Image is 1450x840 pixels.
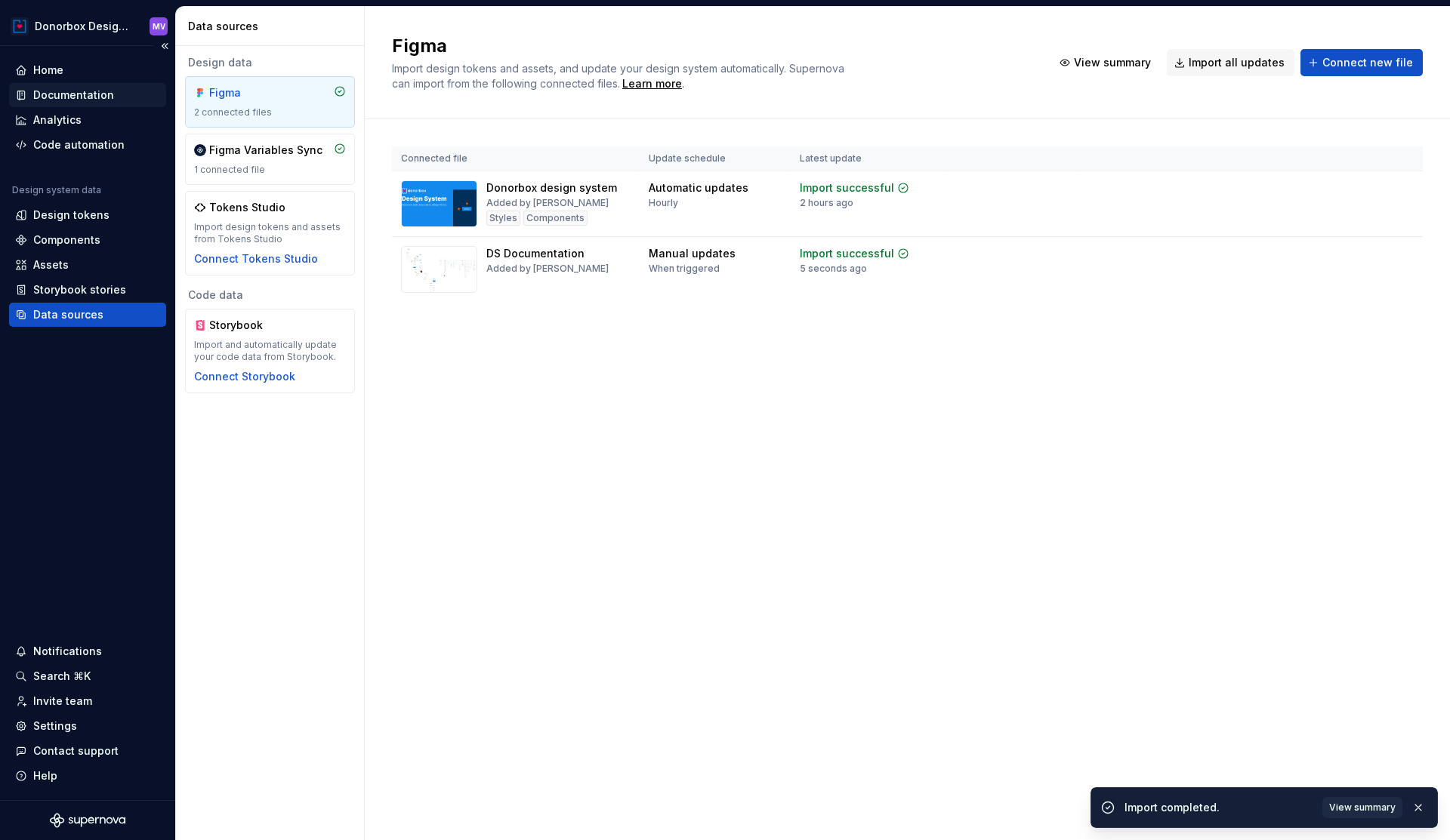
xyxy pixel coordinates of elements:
[9,133,166,157] a: Code automation
[1329,802,1396,814] span: View summary
[9,639,166,663] button: Notifications
[33,63,63,78] div: Home
[486,263,609,275] div: Added by [PERSON_NAME]
[185,288,355,303] div: Code data
[640,146,791,171] th: Update schedule
[1074,55,1151,70] span: View summary
[209,318,282,333] div: Storybook
[3,10,172,42] button: Donorbox Design SystemMV
[33,743,119,758] div: Contact support
[800,246,894,261] div: Import successful
[33,307,103,322] div: Data sources
[649,263,720,275] div: When triggered
[1322,797,1402,818] button: View summary
[33,644,102,659] div: Notifications
[622,76,682,91] a: Learn more
[194,164,346,176] div: 1 connected file
[9,303,166,327] a: Data sources
[153,20,165,32] div: MV
[620,78,684,90] span: .
[800,197,853,209] div: 2 hours ago
[791,146,948,171] th: Latest update
[209,143,322,158] div: Figma Variables Sync
[185,191,355,275] a: Tokens StudioImport design tokens and assets from Tokens StudioConnect Tokens Studio
[9,664,166,688] button: Search ⌘K
[194,221,346,245] div: Import design tokens and assets from Tokens Studio
[154,35,175,57] button: Collapse sidebar
[33,137,125,152] div: Code automation
[185,309,355,393] a: StorybookImport and automatically update your code data from Storybook.Connect Storybook
[33,694,92,709] div: Invite team
[209,200,285,215] div: Tokens Studio
[33,208,110,223] div: Design tokens
[800,263,867,275] div: 5 seconds ago
[1322,55,1413,70] span: Connect new file
[9,203,166,227] a: Design tokens
[185,55,355,70] div: Design data
[194,339,346,363] div: Import and automatically update your code data from Storybook.
[392,34,1034,58] h2: Figma
[9,714,166,738] a: Settings
[33,669,91,684] div: Search ⌘K
[486,211,520,226] div: Styles
[392,62,847,90] span: Import design tokens and assets, and update your design system automatically. Supernova can impor...
[9,253,166,277] a: Assets
[9,739,166,763] button: Contact support
[35,19,131,34] div: Donorbox Design System
[486,197,609,209] div: Added by [PERSON_NAME]
[33,232,100,248] div: Components
[1052,49,1161,76] button: View summary
[1300,49,1423,76] button: Connect new file
[50,813,125,828] svg: Supernova Logo
[486,180,617,195] div: Donorbox design system
[33,718,77,734] div: Settings
[209,85,282,100] div: Figma
[9,278,166,302] a: Storybook stories
[194,369,295,384] button: Connect Storybook
[649,197,678,209] div: Hourly
[194,106,346,118] div: 2 connected files
[33,88,114,103] div: Documentation
[9,58,166,82] a: Home
[1189,55,1285,70] span: Import all updates
[1167,49,1294,76] button: Import all updates
[649,246,736,261] div: Manual updates
[1125,800,1313,815] div: Import completed.
[649,180,748,195] div: Automatic updates
[194,251,318,266] button: Connect Tokens Studio
[523,211,588,226] div: Components
[11,17,29,35] img: 17077652-375b-4f2c-92b0-528c72b71ea0.png
[9,108,166,132] a: Analytics
[33,282,126,297] div: Storybook stories
[185,76,355,128] a: Figma2 connected files
[392,146,640,171] th: Connected file
[188,19,358,34] div: Data sources
[800,180,894,195] div: Import successful
[9,689,166,713] a: Invite team
[33,112,82,128] div: Analytics
[33,768,57,783] div: Help
[9,83,166,107] a: Documentation
[33,257,69,272] div: Assets
[9,228,166,252] a: Components
[12,184,101,196] div: Design system data
[185,134,355,185] a: Figma Variables Sync1 connected file
[9,764,166,788] button: Help
[486,246,585,261] div: DS Documentation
